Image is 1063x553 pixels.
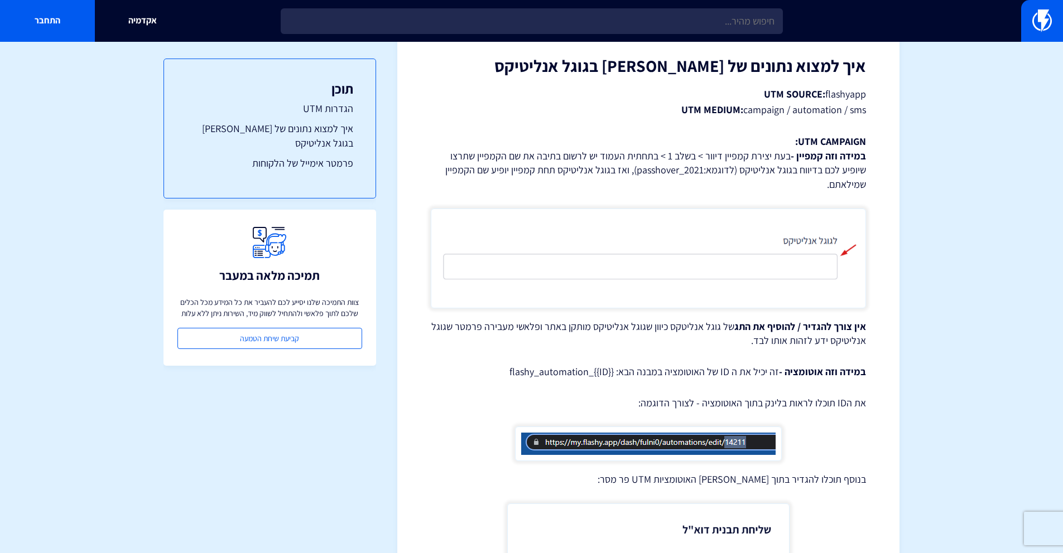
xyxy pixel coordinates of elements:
p: בנוסף תוכלו להגדיר בתוך [PERSON_NAME] האוטומציות UTM פר מסר: [431,472,866,487]
p: את הID תוכלו לראות בלינק בתוך האוטומציה - לצורך הדוגמה: [431,396,866,410]
strong: UTM CAMPAIGN: [795,135,866,148]
p: בעת יצירת קמפיין דיוור > בשלב 1 > בתחתית העמוד יש לרשום בתיבה את שם הקמפיין שתרצו שיופיע לכם בדיו... [431,134,866,192]
input: חיפוש מהיר... [281,8,783,34]
strong: במידה וזה אוטומציה - [779,365,866,378]
p: זה יכיל את ה ID של האוטומציה במבנה הבא: flashy_automation_{{ID}} [431,365,866,379]
a: איך למצוא נתונים של [PERSON_NAME] בגוגל אנליטיקס [186,122,353,150]
strong: במידה וזה קמפיין - [791,149,866,162]
h2: איך למצוא נתונים של [PERSON_NAME] בגוגל אנליטיקס [431,57,866,75]
p: flashyapp campaign / automation / sms [431,86,866,118]
a: קביעת שיחת הטמעה [177,328,362,349]
p: של גוגל אנליטקס כיוון שגוגל אנליטיקס מותקן באתר ופלאשי מעבירה פרמטר שגוגל אנליטיקס ידע לזהות אותו... [431,319,866,348]
a: פרמטר אימייל של הלקוחות [186,156,353,171]
strong: UTM MEDIUM: [681,103,743,116]
a: הגדרות UTM [186,101,353,116]
strong: אין צורך להגדיר / להוסיף את התג [734,320,866,333]
h3: תמיכה מלאה במעבר [219,269,320,282]
strong: UTM SOURCE: [764,88,825,100]
h3: תוכן [186,81,353,96]
p: צוות התמיכה שלנו יסייע לכם להעביר את כל המידע מכל הכלים שלכם לתוך פלאשי ולהתחיל לשווק מיד, השירות... [177,297,362,319]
